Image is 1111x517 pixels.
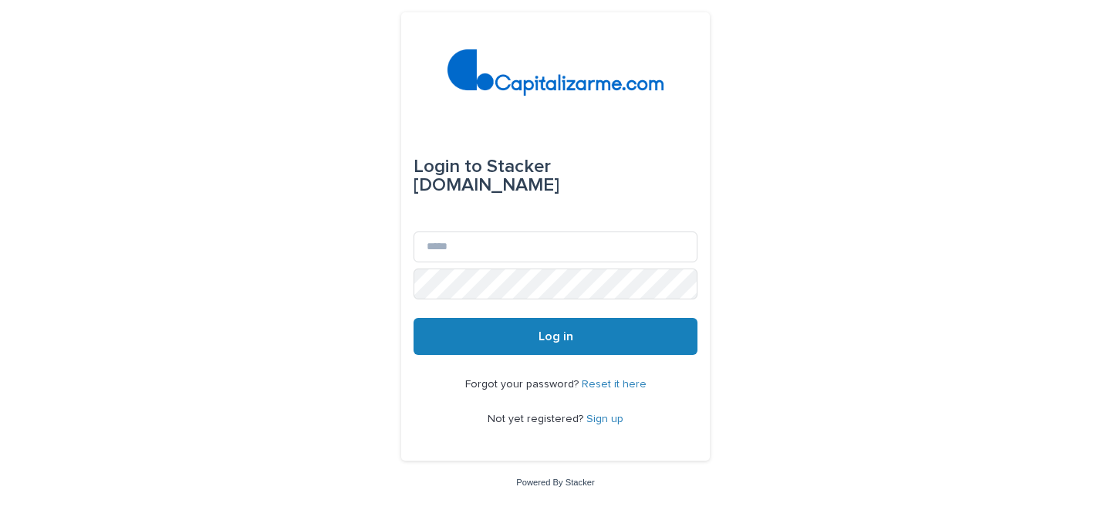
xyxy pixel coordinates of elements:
span: Forgot your password? [465,379,582,390]
a: Powered By Stacker [516,478,594,487]
span: Log in [539,330,573,343]
button: Log in [414,318,697,355]
a: Sign up [586,414,623,424]
span: Login to [414,157,482,176]
span: Not yet registered? [488,414,586,424]
a: Reset it here [582,379,647,390]
div: Stacker [DOMAIN_NAME] [414,145,697,207]
img: 4arMvv9wSvmHTHbXwTim [447,49,664,96]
